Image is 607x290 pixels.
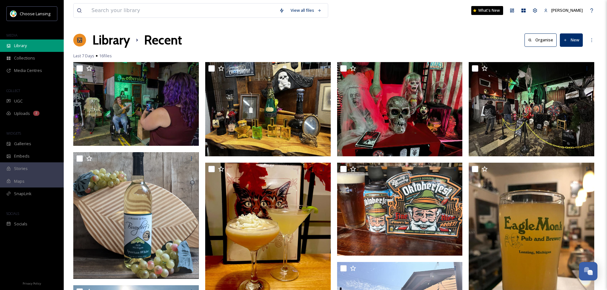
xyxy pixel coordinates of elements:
a: View all files [287,4,325,17]
button: New [560,33,583,46]
img: IMG_1297.jpeg [469,62,594,156]
span: SOCIALS [6,211,19,216]
span: WIDGETS [6,131,21,136]
span: Maps [14,178,25,184]
button: Open Chat [579,262,597,280]
span: Socials [14,221,27,227]
div: 2 [33,111,40,116]
span: SnapLink [14,191,32,197]
img: IMG_4976.jpg [73,62,199,146]
a: Organise [524,33,560,46]
span: Collections [14,55,35,61]
a: Library [92,31,130,50]
span: Stories [14,166,28,172]
a: [PERSON_NAME] [541,4,586,17]
a: What's New [471,6,503,15]
span: Media Centres [14,67,42,74]
img: logo.jpeg [10,11,17,17]
span: Embeds [14,153,30,159]
span: COLLECT [6,88,20,93]
input: Search your library [88,4,276,18]
span: Library [14,43,27,49]
span: Privacy Policy [23,281,41,286]
span: MEDIA [6,33,18,38]
span: Galleries [14,141,31,147]
span: UGC [14,98,23,104]
span: Last 7 Days [73,53,94,59]
button: Organise [524,33,557,46]
span: [PERSON_NAME] [551,7,583,13]
span: 16 file s [99,53,112,59]
a: Privacy Policy [23,279,41,287]
h1: Recent [144,31,182,50]
img: Oktoberfest LBC.jpg [337,163,463,256]
span: Choose Lansing [20,11,50,17]
img: IMG_1306.jpeg [337,62,463,156]
span: Uploads [14,110,30,117]
img: Screenshot_2025_09_11_161453_38af6ea7-92f2-4b4f-8c48-e15f0d8d6c40.png [73,152,199,279]
img: IMG_1308.jpeg [205,62,331,156]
